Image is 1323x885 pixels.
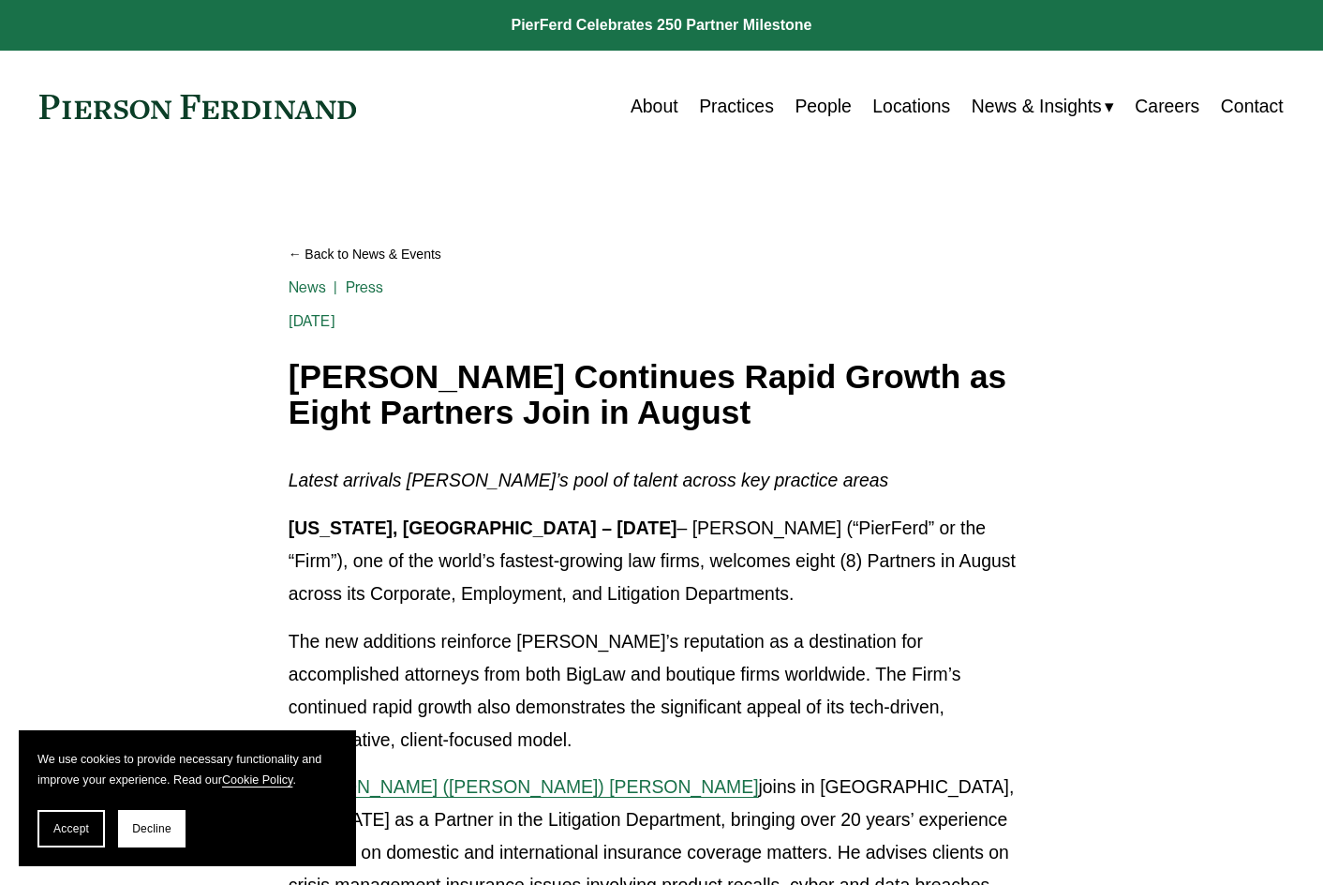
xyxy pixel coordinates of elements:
[289,312,335,330] span: [DATE]
[289,512,1034,610] p: – [PERSON_NAME] (“PierFerd” or the “Firm”), one of the world’s fastest-growing law firms, welcome...
[289,470,888,490] em: Latest arrivals [PERSON_NAME]’s pool of talent across key practice areas
[699,88,774,125] a: Practices
[346,278,384,296] a: Press
[53,822,89,835] span: Accept
[972,90,1102,123] span: News & Insights
[1221,88,1284,125] a: Contact
[289,238,1034,271] a: Back to News & Events
[118,810,186,847] button: Decline
[631,88,678,125] a: About
[872,88,950,125] a: Locations
[222,773,292,787] a: Cookie Policy
[289,278,327,296] a: News
[37,749,337,791] p: We use cookies to provide necessary functionality and improve your experience. Read our .
[289,625,1034,757] p: The new additions reinforce [PERSON_NAME]’s reputation as a destination for accomplished attorney...
[37,810,105,847] button: Accept
[19,730,356,866] section: Cookie banner
[1135,88,1199,125] a: Careers
[972,88,1114,125] a: folder dropdown
[289,359,1034,431] h1: [PERSON_NAME] Continues Rapid Growth as Eight Partners Join in August
[132,822,171,835] span: Decline
[289,776,759,797] a: [PERSON_NAME] ([PERSON_NAME]) [PERSON_NAME]
[289,517,677,538] strong: [US_STATE], [GEOGRAPHIC_DATA] – [DATE]
[795,88,851,125] a: People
